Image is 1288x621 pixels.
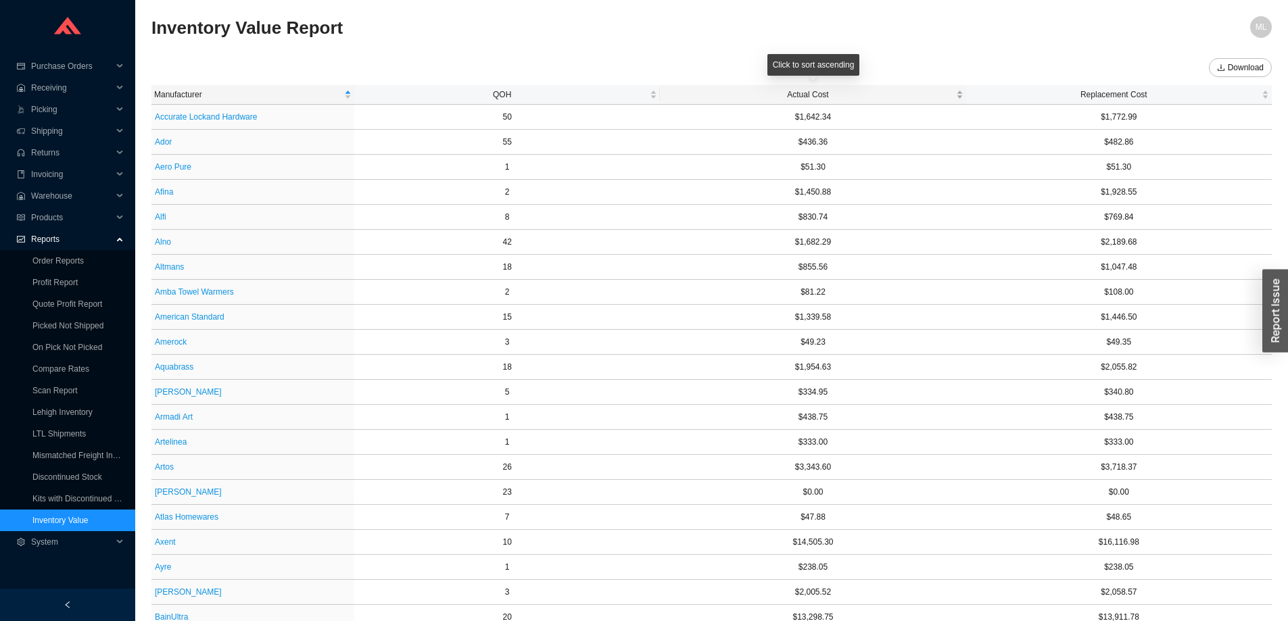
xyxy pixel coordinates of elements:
[31,207,112,228] span: Products
[354,430,660,455] td: 1
[357,88,647,101] span: QOH
[660,230,965,255] td: $1,682.29
[1217,64,1225,73] span: download
[155,335,187,349] span: Amerock
[966,530,1272,555] td: $16,116.98
[16,538,26,546] span: setting
[966,505,1272,530] td: $48.65
[32,256,84,266] a: Order Reports
[660,330,965,355] td: $49.23
[354,355,660,380] td: 18
[32,407,93,417] a: Lehigh Inventory
[660,85,965,105] th: Actual Cost sortable
[155,110,257,124] span: Accurate Lockand Hardware
[660,205,965,230] td: $830.74
[660,580,965,605] td: $2,005.52
[966,580,1272,605] td: $2,058.57
[966,480,1272,505] td: $0.00
[966,105,1272,130] td: $1,772.99
[154,582,222,601] button: [PERSON_NAME]
[64,601,72,609] span: left
[155,360,193,374] span: Aquabrass
[660,455,965,480] td: $3,343.60
[966,355,1272,380] td: $2,055.82
[155,485,222,499] span: [PERSON_NAME]
[155,135,172,149] span: Ador
[155,210,166,224] span: Alfi
[154,307,225,326] button: American Standard
[354,155,660,180] td: 1
[155,285,234,299] span: Amba Towel Warmers
[354,530,660,555] td: 10
[154,357,194,376] button: Aquabrass
[154,257,185,276] button: Altmans
[31,99,112,120] span: Picking
[155,460,174,474] span: Artos
[31,531,112,553] span: System
[155,585,222,599] span: [PERSON_NAME]
[16,62,26,70] span: credit-card
[155,510,218,524] span: Atlas Homewares
[31,142,112,164] span: Returns
[154,382,222,401] button: [PERSON_NAME]
[966,305,1272,330] td: $1,446.50
[154,282,235,301] button: Amba Towel Warmers
[31,77,112,99] span: Receiving
[354,580,660,605] td: 3
[32,494,133,503] a: Kits with Discontinued Parts
[966,280,1272,305] td: $108.00
[31,55,112,77] span: Purchase Orders
[966,180,1272,205] td: $1,928.55
[660,355,965,380] td: $1,954.63
[660,530,965,555] td: $14,505.30
[154,232,172,251] button: Alno
[354,255,660,280] td: 18
[32,343,102,352] a: On Pick Not Picked
[354,480,660,505] td: 23
[660,405,965,430] td: $438.75
[660,180,965,205] td: $1,450.88
[660,105,965,130] td: $1,642.34
[31,228,112,250] span: Reports
[660,155,965,180] td: $51.30
[660,505,965,530] td: $47.88
[151,16,992,40] h2: Inventory Value Report
[354,555,660,580] td: 1
[966,405,1272,430] td: $438.75
[154,207,167,226] button: Alfi
[32,451,136,460] a: Mismatched Freight Invoices
[966,255,1272,280] td: $1,047.48
[660,305,965,330] td: $1,339.58
[16,170,26,178] span: book
[154,482,222,501] button: [PERSON_NAME]
[154,457,174,476] button: Artos
[155,560,171,574] span: Ayre
[155,385,222,399] span: [PERSON_NAME]
[155,535,176,549] span: Axent
[16,235,26,243] span: fund
[1209,58,1272,77] button: downloadDownload
[660,130,965,155] td: $436.36
[354,105,660,130] td: 50
[155,260,184,274] span: Altmans
[32,516,89,525] a: Inventory Value
[354,330,660,355] td: 3
[354,230,660,255] td: 42
[660,430,965,455] td: $333.00
[32,429,86,439] a: LTL Shipments
[969,88,1259,101] span: Replacement Cost
[154,107,258,126] button: Accurate Lockand Hardware
[1256,16,1267,38] span: ML
[154,557,172,576] button: Ayre
[966,380,1272,405] td: $340.80
[31,185,112,207] span: Warehouse
[155,185,173,199] span: Afina
[966,230,1272,255] td: $2,189.68
[354,305,660,330] td: 15
[966,455,1272,480] td: $3,718.37
[966,85,1272,105] th: Replacement Cost sortable
[32,364,89,374] a: Compare Rates
[966,430,1272,455] td: $333.00
[155,435,187,449] span: Artelinea
[1228,61,1264,74] span: Download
